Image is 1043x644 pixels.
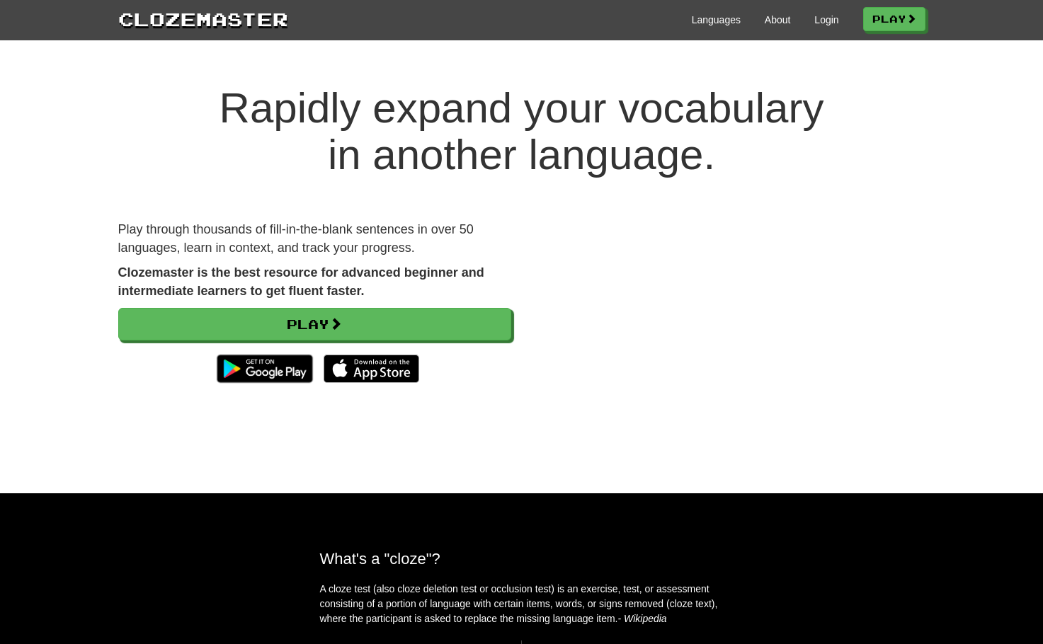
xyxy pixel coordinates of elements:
[118,265,484,298] strong: Clozemaster is the best resource for advanced beginner and intermediate learners to get fluent fa...
[118,221,511,257] p: Play through thousands of fill-in-the-blank sentences in over 50 languages, learn in context, and...
[320,550,724,568] h2: What's a "cloze"?
[118,308,511,340] a: Play
[692,13,741,27] a: Languages
[210,347,319,390] img: Get it on Google Play
[863,7,925,31] a: Play
[320,582,724,626] p: A cloze test (also cloze deletion test or occlusion test) is an exercise, test, or assessment con...
[618,613,667,624] em: - Wikipedia
[765,13,791,27] a: About
[118,6,288,32] a: Clozemaster
[814,13,838,27] a: Login
[324,355,419,383] img: Download_on_the_App_Store_Badge_US-UK_135x40-25178aeef6eb6b83b96f5f2d004eda3bffbb37122de64afbaef7...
